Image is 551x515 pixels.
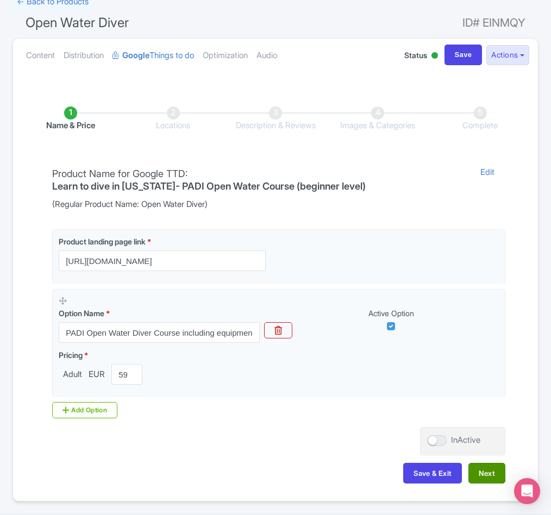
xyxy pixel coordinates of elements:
[112,39,194,73] a: GoogleThings to do
[59,237,146,246] span: Product landing page link
[26,15,129,30] span: Open Water Diver
[26,39,55,73] a: Content
[451,434,480,447] div: InActive
[122,106,224,132] li: Locations
[111,364,142,385] input: 0.00
[224,106,327,132] li: Description & Reviews
[59,322,260,343] input: Option Name
[52,168,187,179] span: Product Name for Google TTD:
[404,49,427,61] span: Status
[86,368,107,381] span: EUR
[59,309,104,318] span: Option Name
[203,39,248,73] a: Optimization
[52,181,366,192] h4: Learn to dive in [US_STATE]- PADI Open Water Course (beginner level)
[20,106,122,132] li: Name & Price
[59,368,86,381] span: Adult
[368,309,414,318] span: Active Option
[429,48,440,65] div: Active
[444,45,483,65] input: Save
[59,350,83,360] span: Pricing
[469,166,505,210] a: Edit
[462,12,525,34] span: ID# EINMQY
[327,106,429,132] li: Images & Categories
[122,49,149,62] strong: Google
[52,198,463,211] span: (Regular Product Name: Open Water Diver)
[59,250,266,271] input: Product landing page link
[403,463,462,483] button: Save & Exit
[52,402,117,418] div: Add Option
[468,463,505,483] button: Next
[429,106,531,132] li: Complete
[64,39,104,73] a: Distribution
[486,45,529,65] button: Actions
[256,39,277,73] a: Audio
[514,478,540,504] div: Open Intercom Messenger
